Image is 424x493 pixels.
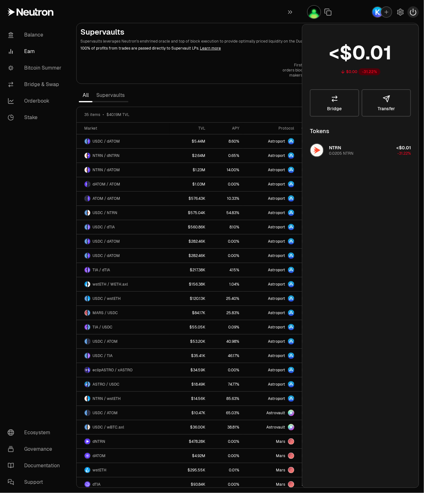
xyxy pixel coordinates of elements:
img: NTRN Logo [85,396,87,402]
a: Earn [3,43,69,60]
a: Lend [298,463,354,477]
a: Astroport [243,392,298,406]
a: $14.56K [169,392,209,406]
a: Astroport [243,249,298,263]
a: $217.38K [169,263,209,277]
a: Astroport [243,377,298,391]
h2: Supervaults [80,27,369,37]
a: Provide liquidity [298,392,354,406]
img: USDC Logo [85,253,87,259]
img: wstETH Logo [88,396,90,402]
a: Provide liquidity [298,306,354,320]
div: Protocol [247,126,294,131]
div: 0.0205 NTRN [329,151,353,156]
img: MARS Logo [85,310,87,316]
a: Astroport [243,292,298,306]
a: Documentation [3,457,69,474]
span: Astroport [268,153,285,158]
img: USDC Logo [85,353,87,359]
img: dNTRN Logo [85,439,90,444]
img: dTIA Logo [88,267,90,273]
a: $4.92M [169,449,209,463]
a: dNTRN LogodNTRN [77,435,169,449]
a: 85.63% [209,392,243,406]
img: ATOM Logo [88,339,90,344]
a: Astroport [243,277,298,291]
a: 0.65% [209,149,243,163]
span: Astroport [268,353,285,358]
div: $0.00 [346,69,357,74]
a: Mars [243,449,298,463]
a: Provide liquidity [298,320,354,334]
a: Bridge & Swap [3,76,69,93]
span: USDC / wBTC.axl [92,425,124,430]
a: 40.98% [209,334,243,348]
a: 0.00% [209,435,243,449]
a: 54.83% [209,206,243,220]
span: USDC / dATOM [92,239,120,244]
span: Astroport [268,382,285,387]
a: dATOM LogoATOM LogodATOM / ATOM [77,177,169,191]
span: USDC / NTRN [92,210,117,215]
img: ASTRO Logo [85,382,87,387]
a: Lend [298,435,354,449]
a: USDC LogoATOM LogoUSDC / ATOM [77,334,169,348]
a: 0.00% [209,177,243,191]
span: NTRN [329,145,341,151]
a: $84.17K [169,306,209,320]
a: 8.60% [209,134,243,148]
a: $478.28K [169,435,209,449]
a: USDC LogowBTC.axl LogoUSDC / wBTC.axl [77,420,169,434]
a: 0.09% [209,320,243,334]
img: TIA Logo [88,353,90,359]
div: Market [84,126,166,131]
a: $576.43K [169,192,209,206]
a: $1.03M [169,177,209,191]
a: USDC LogoNTRN LogoUSDC / NTRN [77,206,169,220]
img: USDC Logo [85,210,87,216]
img: dATOM Logo [85,181,87,187]
a: ATOM LogodATOM LogoATOM / dATOM [77,192,169,206]
a: USDC LogodTIA LogoUSDC / dTIA [77,220,169,234]
span: Transfer [378,106,395,111]
img: USDC Logo [85,239,87,244]
span: dTIA [92,482,100,487]
span: Astroport [268,396,285,401]
img: xASTRO Logo [88,367,90,373]
a: TIA LogodTIA LogoTIA / dTIA [77,263,169,277]
span: Astroport [268,182,285,187]
a: wstETH LogoWETH.axl LogowstETH / WETH.axl [77,277,169,291]
span: Astroport [268,139,285,144]
a: 38.81% [209,420,243,434]
div: TVL [173,126,205,131]
a: $10.47K [169,406,209,420]
a: Provide liquidity [298,192,354,206]
img: wstETH Logo [85,281,87,287]
a: Astroport [243,263,298,277]
a: Astroport [243,220,298,234]
a: Mars [243,435,298,449]
a: Lend [298,449,354,463]
button: NTRN LogoNTRN0.0205 NTRN<$0.01-31.22% [306,141,415,160]
a: Lend [298,477,354,491]
span: dATOM / ATOM [92,182,120,187]
span: NTRN / wstETH [92,396,121,401]
a: First in every block,orders bloom like cherry trees—makers share the spring. [283,63,340,78]
img: USDC Logo [85,224,87,230]
a: Astroport [243,349,298,363]
button: Keplr primary wallet [307,5,321,19]
a: Astroport [243,363,298,377]
a: Governance [3,441,69,457]
a: Balance [3,27,69,43]
a: Provide liquidity [298,363,354,377]
a: Provide liquidity [298,177,354,191]
span: -31.22% [397,151,411,156]
span: Astroport [268,368,285,373]
span: USDC / ATOM [92,339,118,344]
img: NTRN Logo [88,210,90,216]
a: 0.00% [209,249,243,263]
img: USDC Logo [85,138,87,144]
img: ATOM Logo [88,181,90,187]
span: Astroport [268,310,285,315]
a: Orderbook [3,93,69,109]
